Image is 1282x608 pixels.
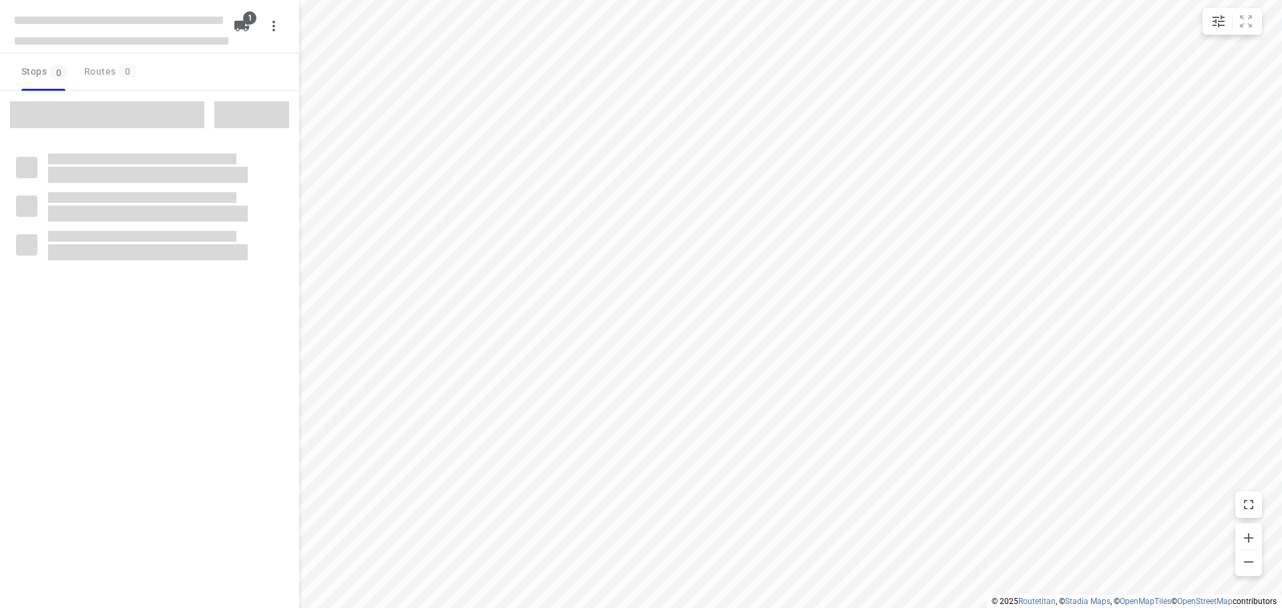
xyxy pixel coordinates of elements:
[1203,8,1262,35] div: small contained button group
[1205,8,1232,35] button: Map settings
[992,597,1277,606] li: © 2025 , © , © © contributors
[1018,597,1056,606] a: Routetitan
[1120,597,1171,606] a: OpenMapTiles
[1177,597,1233,606] a: OpenStreetMap
[1065,597,1110,606] a: Stadia Maps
